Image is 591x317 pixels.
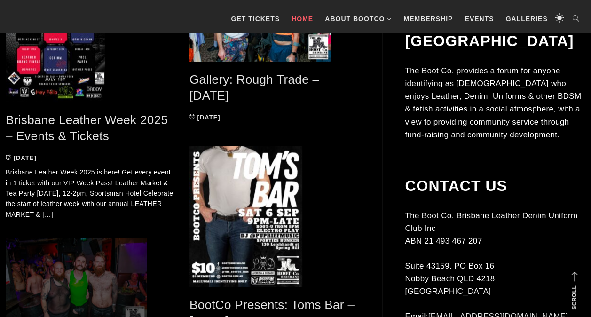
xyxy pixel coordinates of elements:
[6,167,175,220] p: Brisbane Leather Week 2025 is here! Get every event in 1 ticket with our VIP Week Pass! Leather M...
[571,285,577,309] strong: Scroll
[189,114,221,121] a: [DATE]
[197,114,220,121] time: [DATE]
[501,5,552,33] a: Galleries
[399,5,457,33] a: Membership
[405,64,585,141] p: The Boot Co. provides a forum for anyone identifying as [DEMOGRAPHIC_DATA] who enjoys Leather, De...
[320,5,396,33] a: About BootCo
[189,72,319,103] a: Gallery: Rough Trade – [DATE]
[405,260,585,298] p: Suite 43159, PO Box 16 Nobby Beach QLD 4218 [GEOGRAPHIC_DATA]
[405,177,585,195] h2: Contact Us
[405,209,585,248] p: The Boot Co. Brisbane Leather Denim Uniform Club Inc ABN 21 493 467 207
[6,154,37,161] a: [DATE]
[226,5,284,33] a: GET TICKETS
[14,154,37,161] time: [DATE]
[460,5,498,33] a: Events
[287,5,318,33] a: Home
[6,113,168,143] a: Brisbane Leather Week 2025 – Events & Tickets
